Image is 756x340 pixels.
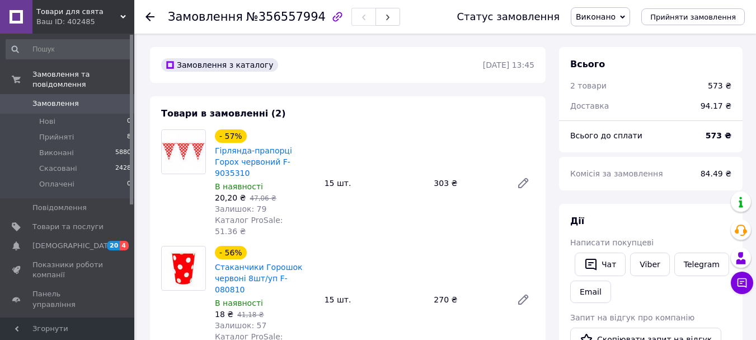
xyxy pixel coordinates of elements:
div: 15 шт. [320,175,430,191]
span: Всього до сплати [570,131,642,140]
span: Каталог ProSale: 51.36 ₴ [215,216,283,236]
span: Всього [570,59,605,69]
span: 20 [107,241,120,250]
span: 41,18 ₴ [237,311,264,319]
button: Email [570,281,611,303]
span: Залишок: 57 [215,321,266,330]
button: Чат [575,253,626,276]
span: Скасовані [39,164,77,174]
span: Залишок: 79 [215,204,266,213]
a: Telegram [674,253,729,276]
span: Прийняті [39,132,74,142]
a: Гірлянда-прапорці Горох червоний F-9035310 [215,146,292,178]
span: Повідомлення [32,203,87,213]
div: Ваш ID: 402485 [36,17,134,27]
span: 0 [127,179,131,189]
span: Виконані [39,148,74,158]
span: Дії [570,216,584,226]
a: Viber [630,253,669,276]
span: Комісія за замовлення [570,169,663,178]
span: 8 [127,132,131,142]
span: Показники роботи компанії [32,260,104,280]
span: Замовлення [168,10,243,24]
input: Пошук [6,39,132,59]
span: 4 [120,241,129,250]
button: Прийняти замовлення [641,8,745,25]
b: 573 ₴ [706,131,731,140]
span: 47,06 ₴ [250,194,276,202]
div: Замовлення з каталогу [161,58,278,72]
span: №356557994 [246,10,326,24]
div: Статус замовлення [457,11,560,22]
span: 18 ₴ [215,310,233,319]
span: 20,20 ₴ [215,193,246,202]
span: Замовлення [32,99,79,109]
span: Прийняти замовлення [650,13,736,21]
span: Доставка [570,101,609,110]
a: Редагувати [512,288,534,311]
span: Виконано [576,12,616,21]
span: 2428 [115,164,131,174]
span: Оплачені [39,179,74,189]
span: 0 [127,117,131,127]
div: Повернутися назад [145,11,154,22]
span: [DEMOGRAPHIC_DATA] [32,241,115,251]
span: В наявності [215,182,263,191]
span: Замовлення та повідомлення [32,69,134,90]
span: Нові [39,117,55,127]
span: Товари для свята [36,7,120,17]
div: 15 шт. [320,292,430,308]
button: Чат з покупцем [731,272,753,294]
span: Товари та послуги [32,222,104,232]
span: Товари в замовленні (2) [161,108,286,119]
span: Панель управління [32,289,104,309]
div: - 57% [215,129,247,143]
img: Гірлянда-прапорці Горох червоний F-9035310 [162,131,205,173]
span: 2 товари [570,81,607,90]
span: 84.49 ₴ [701,169,731,178]
span: В наявності [215,299,263,308]
div: - 56% [215,246,247,259]
div: 573 ₴ [708,80,731,91]
span: 5880 [115,148,131,158]
span: Запит на відгук про компанію [570,313,694,322]
a: Стаканчики Горошок червоні 8шт/уп F-080810 [215,263,302,294]
img: Стаканчики Горошок червоні 8шт/уп F-080810 [162,247,205,290]
div: 303 ₴ [429,175,508,191]
div: 94.17 ₴ [694,94,738,118]
span: Написати покупцеві [570,238,654,247]
div: 270 ₴ [429,292,508,308]
time: [DATE] 13:45 [483,60,534,69]
a: Редагувати [512,172,534,194]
